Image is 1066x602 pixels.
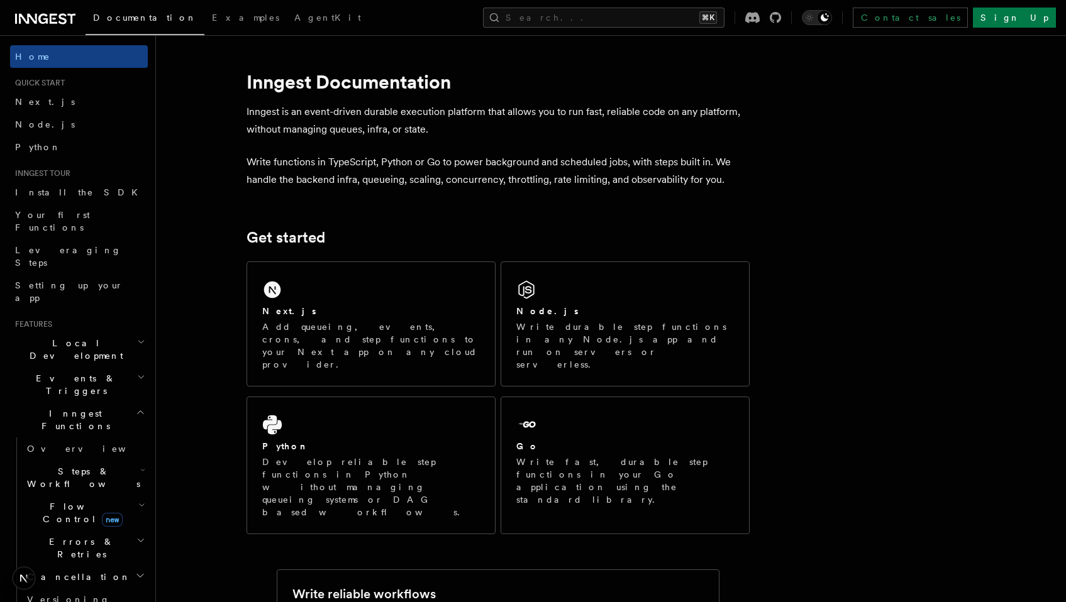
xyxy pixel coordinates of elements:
[247,261,496,386] a: Next.jsAdd queueing, events, crons, and step functions to your Next app on any cloud provider.
[22,495,148,530] button: Flow Controlnew
[10,204,148,239] a: Your first Functions
[699,11,717,24] kbd: ⌘K
[10,45,148,68] a: Home
[10,372,137,397] span: Events & Triggers
[102,513,123,527] span: new
[10,113,148,136] a: Node.js
[10,239,148,274] a: Leveraging Steps
[247,153,750,189] p: Write functions in TypeScript, Python or Go to power background and scheduled jobs, with steps bu...
[973,8,1056,28] a: Sign Up
[15,119,75,129] span: Node.js
[15,97,75,107] span: Next.js
[516,456,734,506] p: Write fast, durable step functions in your Go application using the standard library.
[10,402,148,437] button: Inngest Functions
[262,440,309,452] h2: Python
[22,465,140,490] span: Steps & Workflows
[22,500,138,525] span: Flow Control
[15,187,145,197] span: Install the SDK
[10,274,148,309] a: Setting up your app
[15,50,50,63] span: Home
[22,566,148,588] button: Cancellation
[204,4,287,34] a: Examples
[22,530,148,566] button: Errors & Retries
[212,13,279,23] span: Examples
[86,4,204,35] a: Documentation
[15,142,61,152] span: Python
[294,13,361,23] span: AgentKit
[27,444,157,454] span: Overview
[247,397,496,534] a: PythonDevelop reliable step functions in Python without managing queueing systems or DAG based wo...
[247,70,750,93] h1: Inngest Documentation
[516,440,539,452] h2: Go
[93,13,197,23] span: Documentation
[501,397,750,534] a: GoWrite fast, durable step functions in your Go application using the standard library.
[10,367,148,402] button: Events & Triggers
[15,210,90,233] span: Your first Functions
[247,229,325,246] a: Get started
[262,320,480,371] p: Add queueing, events, crons, and step functions to your Next app on any cloud provider.
[22,571,131,583] span: Cancellation
[15,280,123,303] span: Setting up your app
[22,460,148,495] button: Steps & Workflows
[10,337,137,362] span: Local Development
[22,535,136,561] span: Errors & Retries
[247,103,750,138] p: Inngest is an event-driven durable execution platform that allows you to run fast, reliable code ...
[10,319,52,329] span: Features
[483,8,725,28] button: Search...⌘K
[10,78,65,88] span: Quick start
[262,305,316,317] h2: Next.js
[10,407,136,432] span: Inngest Functions
[501,261,750,386] a: Node.jsWrite durable step functions in any Node.js app and run on servers or serverless.
[10,90,148,113] a: Next.js
[10,168,70,178] span: Inngest tour
[10,332,148,367] button: Local Development
[10,181,148,204] a: Install the SDK
[262,456,480,518] p: Develop reliable step functions in Python without managing queueing systems or DAG based workflows.
[516,305,579,317] h2: Node.js
[287,4,369,34] a: AgentKit
[516,320,734,371] p: Write durable step functions in any Node.js app and run on servers or serverless.
[10,136,148,158] a: Python
[853,8,968,28] a: Contact sales
[15,245,121,268] span: Leveraging Steps
[802,10,832,25] button: Toggle dark mode
[22,437,148,460] a: Overview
